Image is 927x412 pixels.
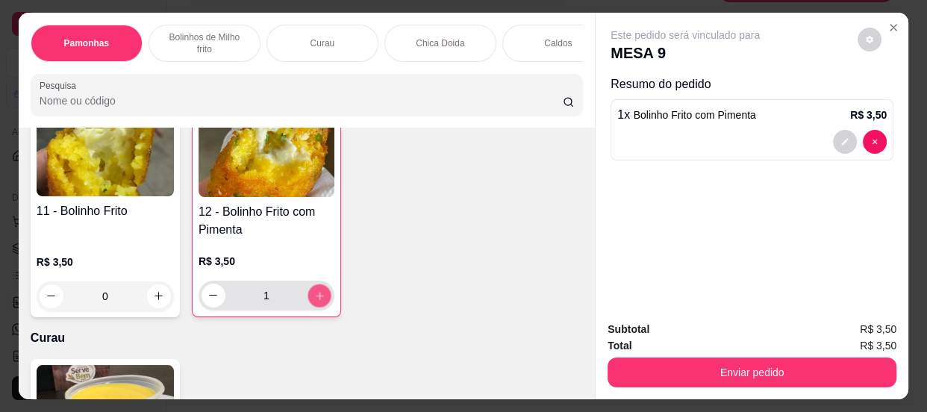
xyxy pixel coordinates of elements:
button: Close [881,16,905,40]
h4: 12 - Bolinho Frito com Pimenta [199,203,334,239]
p: R$ 3,50 [850,107,887,122]
img: product-image [37,103,174,196]
p: Chica Doida [416,37,464,49]
p: MESA 9 [611,43,760,63]
img: product-image [199,104,334,197]
p: Bolinhos de Milho frito [161,31,248,55]
p: R$ 3,50 [199,254,334,269]
span: Bolinho Frito com Pimenta [634,109,756,121]
span: R$ 3,50 [860,337,896,354]
button: increase-product-quantity [308,284,331,307]
input: Pesquisa [40,93,563,108]
h4: 11 - Bolinho Frito [37,202,174,220]
button: increase-product-quantity [147,284,171,308]
button: decrease-product-quantity [40,284,63,308]
span: R$ 3,50 [860,321,896,337]
button: Enviar pedido [608,358,896,387]
p: Este pedido será vinculado para [611,28,760,43]
p: Caldos [544,37,572,49]
button: decrease-product-quantity [858,28,881,51]
strong: Total [608,340,631,352]
p: Resumo do pedido [611,75,893,93]
p: 1 x [617,106,756,124]
p: R$ 3,50 [37,255,174,269]
button: decrease-product-quantity [833,130,857,154]
label: Pesquisa [40,79,81,92]
button: decrease-product-quantity [863,130,887,154]
p: Curau [310,37,335,49]
button: decrease-product-quantity [202,284,225,308]
strong: Subtotal [608,323,649,335]
p: Curau [31,329,583,347]
p: Pamonhas [64,37,110,49]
